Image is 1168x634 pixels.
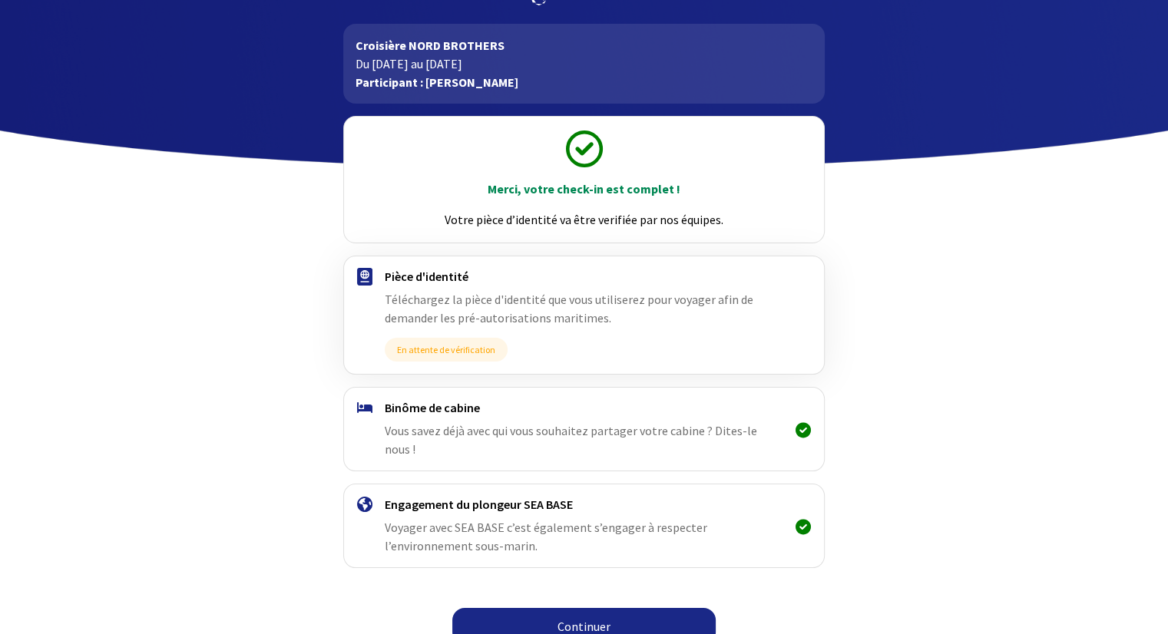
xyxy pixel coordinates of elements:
img: engagement.svg [357,497,372,512]
img: binome.svg [357,402,372,413]
span: Téléchargez la pièce d'identité que vous utiliserez pour voyager afin de demander les pré-autoris... [385,292,753,325]
span: Voyager avec SEA BASE c’est également s’engager à respecter l’environnement sous-marin. [385,520,707,553]
span: En attente de vérification [385,338,508,362]
h4: Engagement du plongeur SEA BASE [385,497,783,512]
p: Du [DATE] au [DATE] [356,54,812,73]
h4: Binôme de cabine [385,400,783,415]
p: Participant : [PERSON_NAME] [356,73,812,91]
p: Votre pièce d’identité va être verifiée par nos équipes. [358,210,810,229]
p: Croisière NORD BROTHERS [356,36,812,54]
p: Merci, votre check-in est complet ! [358,180,810,198]
span: Vous savez déjà avec qui vous souhaitez partager votre cabine ? Dites-le nous ! [385,423,757,457]
img: passport.svg [357,268,372,286]
h4: Pièce d'identité [385,269,783,284]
